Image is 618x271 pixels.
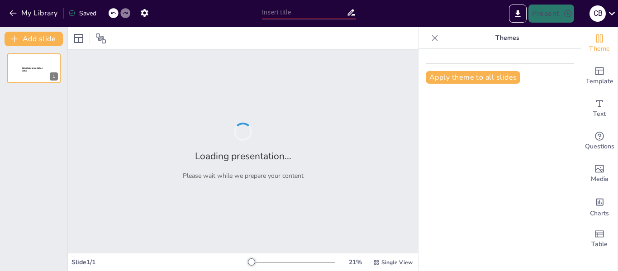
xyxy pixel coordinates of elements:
h2: Loading presentation... [195,150,291,162]
span: Text [593,109,606,119]
div: Add charts and graphs [581,190,618,223]
div: c b [589,5,606,22]
span: Charts [590,209,609,219]
button: Apply theme to all slides [426,71,520,84]
div: 21 % [344,258,366,266]
span: Table [591,239,608,249]
button: Present [528,5,574,23]
div: Get real-time input from your audience [581,125,618,157]
span: Media [591,174,608,184]
span: Theme [589,44,610,54]
button: My Library [7,6,62,20]
div: Layout [71,31,86,46]
span: Sendsteps presentation editor [22,67,43,72]
button: Add slide [5,32,63,46]
span: Template [586,76,613,86]
div: Change the overall theme [581,27,618,60]
p: Please wait while we prepare your content [183,171,304,180]
p: Themes [442,27,572,49]
button: Export to PowerPoint [509,5,527,23]
span: Position [95,33,106,44]
div: Saved [68,9,96,18]
div: Add images, graphics, shapes or video [581,157,618,190]
input: Insert title [262,6,347,19]
div: 1 [50,72,58,81]
div: Add ready made slides [581,60,618,92]
span: Questions [585,142,614,152]
div: Slide 1 / 1 [71,258,248,266]
div: Add a table [581,223,618,255]
div: 1 [7,53,61,83]
button: c b [589,5,606,23]
span: Single View [381,259,413,266]
div: Add text boxes [581,92,618,125]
